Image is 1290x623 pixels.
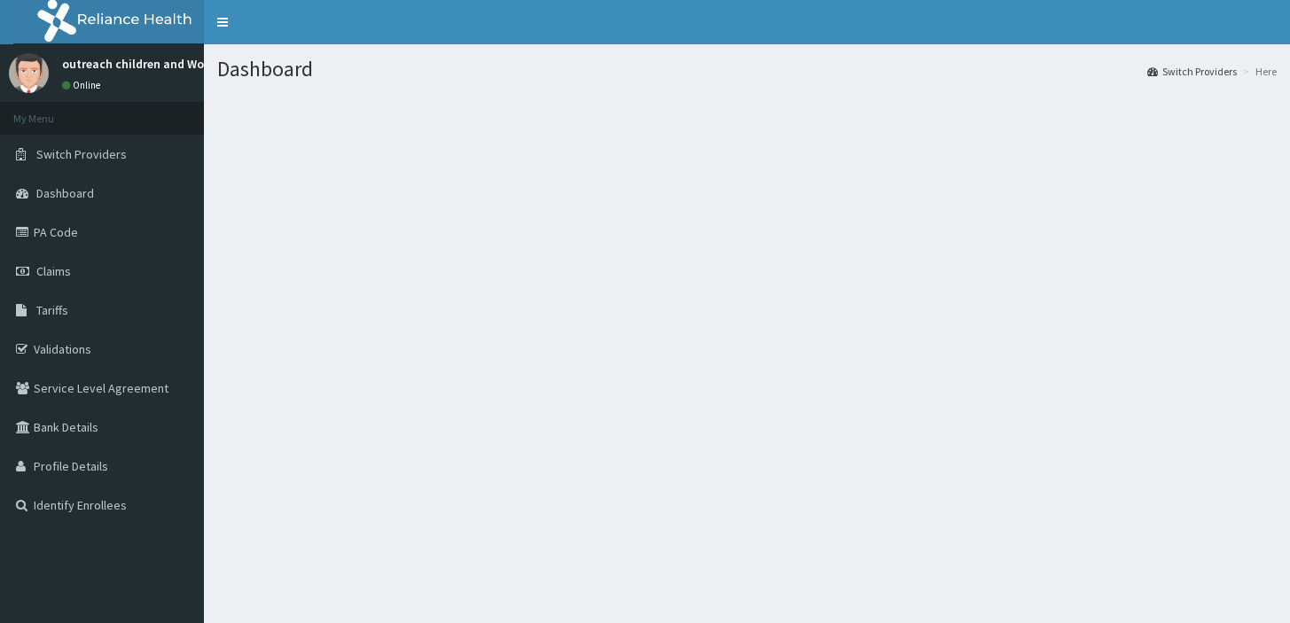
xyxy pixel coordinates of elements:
[62,79,105,91] a: Online
[62,58,278,70] p: outreach children and Women Hospital
[36,146,127,162] span: Switch Providers
[36,263,71,279] span: Claims
[9,53,49,93] img: User Image
[217,58,1277,81] h1: Dashboard
[36,185,94,201] span: Dashboard
[1147,64,1237,79] a: Switch Providers
[1239,64,1277,79] li: Here
[36,302,68,318] span: Tariffs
